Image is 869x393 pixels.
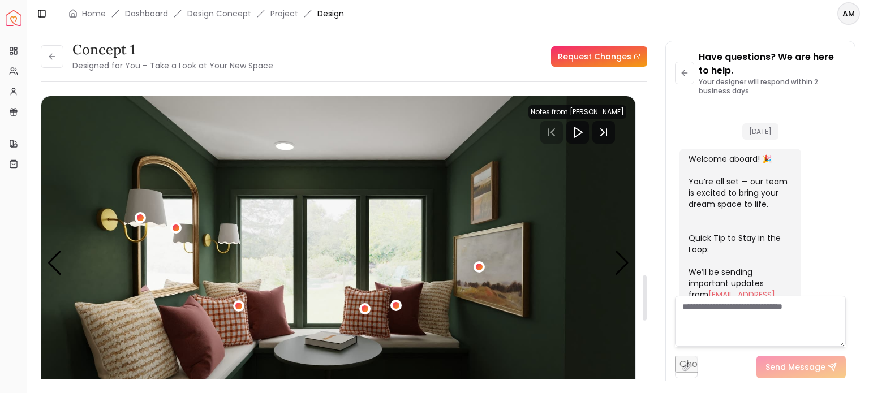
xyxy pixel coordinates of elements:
span: Design [317,8,344,19]
img: Spacejoy Logo [6,10,21,26]
button: AM [837,2,860,25]
div: Notes from [PERSON_NAME] [528,105,626,119]
h3: concept 1 [72,41,273,59]
a: Home [82,8,106,19]
a: Request Changes [551,46,647,67]
small: Designed for You – Take a Look at Your New Space [72,60,273,71]
span: [DATE] [742,123,778,140]
div: Previous slide [47,251,62,275]
a: Spacejoy [6,10,21,26]
nav: breadcrumb [68,8,344,19]
p: Have questions? We are here to help. [699,50,846,77]
div: Next slide [614,251,630,275]
li: Design Concept [187,8,251,19]
span: AM [838,3,859,24]
svg: Play [571,126,584,139]
p: Your designer will respond within 2 business days. [699,77,846,96]
a: [EMAIL_ADDRESS][DOMAIN_NAME] [689,289,775,312]
a: Dashboard [125,8,168,19]
a: Project [270,8,298,19]
svg: Next Track [592,121,615,144]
